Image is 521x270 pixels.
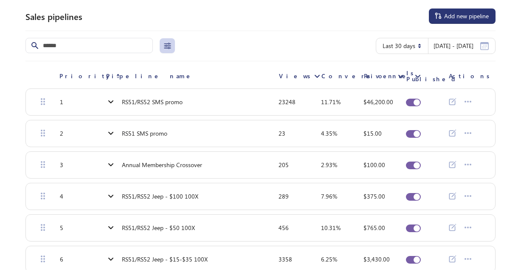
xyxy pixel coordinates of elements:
[434,43,473,49] span: [DATE] - [DATE]
[118,126,171,141] a: RS51 SMS promo
[122,99,183,105] span: RS51/RS52 SMS promo
[321,162,337,168] div: 2.93%
[122,193,198,200] span: RS51/RS52 Jeep - $100 100X
[279,225,289,231] div: 456
[60,162,63,168] div: 3
[363,225,385,231] div: $765.00
[406,70,456,82] span: Is Published
[118,157,206,173] a: Annual Membership Crossover
[118,189,202,204] a: RS51/RS52 Jeep - $100 100X
[429,9,496,24] button: Add new pipeline
[321,225,341,231] div: 10.31%
[25,11,82,21] h2: Sales pipelines
[444,13,489,20] span: Add new pipeline
[106,73,196,79] span: Pipeline name
[118,94,186,110] a: RS51/RS52 SMS promo
[449,73,490,79] span: Actions
[363,193,385,199] div: $375.00
[122,256,208,263] span: RS51/RS52 Jeep - $15-$35 100X
[321,256,337,262] div: 6.25%
[363,256,390,262] div: $3,430.00
[60,99,63,105] div: 1
[118,252,211,267] a: RS51/RS52 Jeep - $15-$35 100X
[321,73,394,79] span: Conversion
[279,256,292,262] div: 3358
[122,162,202,168] span: Annual Membership Crossover
[118,220,198,236] a: RS51/RS52 Jeep - $50 100X
[122,130,167,137] span: RS51 SMS promo
[60,256,63,262] div: 6
[363,162,385,168] div: $100.00
[60,225,63,231] div: 5
[364,73,411,79] span: Revenue
[279,162,289,168] div: 205
[321,99,341,105] div: 11.71%
[425,38,492,54] button: [DATE] - [DATE]
[279,73,311,79] span: Views
[363,99,393,105] div: $46,200.00
[363,131,382,136] div: $15.00
[60,193,63,199] div: 4
[122,225,195,231] span: RS51/RS52 Jeep - $50 100X
[321,193,337,199] div: 7.96%
[279,99,296,105] div: 23248
[279,131,285,136] div: 23
[59,73,112,79] span: Priority
[321,131,337,136] div: 4.35%
[279,193,289,199] div: 289
[60,131,63,136] div: 2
